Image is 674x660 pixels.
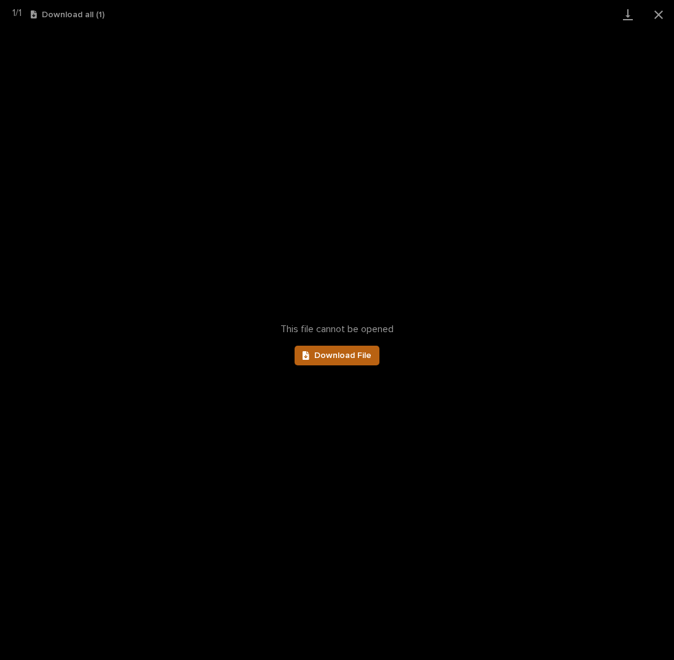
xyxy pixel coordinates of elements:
button: Download all (1) [31,10,105,19]
span: Download File [314,351,371,360]
span: This file cannot be opened [280,324,394,335]
span: 1 [18,8,22,18]
a: Download File [295,346,379,365]
span: 1 [12,8,15,18]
